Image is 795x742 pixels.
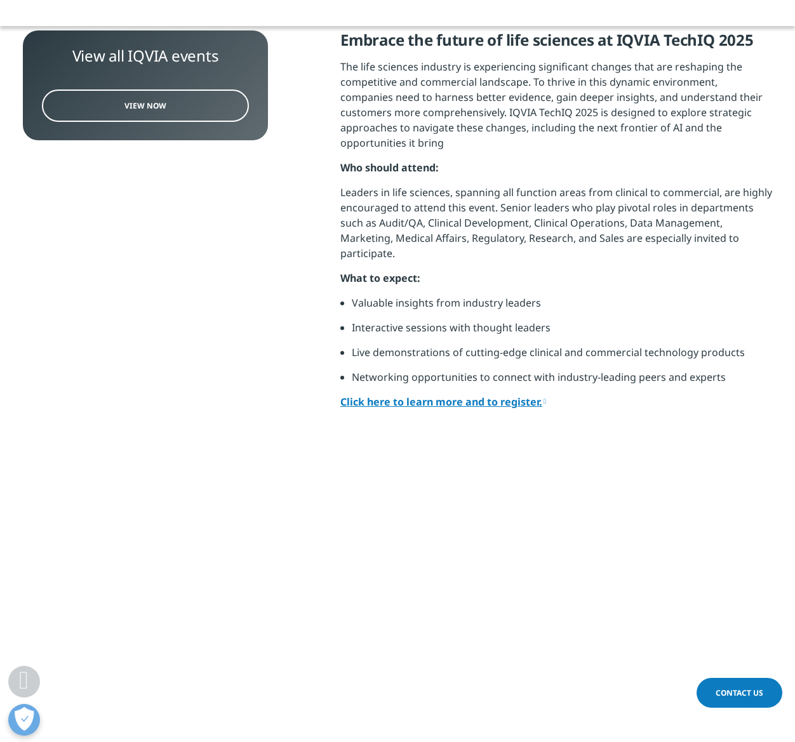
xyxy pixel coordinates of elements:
[352,320,772,345] li: Interactive sessions with thought leaders
[352,345,772,369] li: Live demonstrations of cutting-edge clinical and commercial technology products
[697,678,782,708] a: Contact Us
[124,100,166,111] span: View Now
[340,161,439,175] strong: Who should attend:
[340,185,772,270] p: Leaders in life sciences, spanning all function areas from clinical to commercial, are highly enc...
[42,89,249,122] a: View Now
[8,704,40,736] button: Open Preferences
[716,687,763,698] span: Contact Us
[42,46,249,65] div: View all IQVIA events
[340,271,420,285] strong: What to expect:
[352,295,772,320] li: Valuable insights from industry leaders
[340,30,772,59] h5: Embrace the future of life sciences at IQVIA TechIQ 2025
[340,59,772,160] p: The life sciences industry is experiencing significant changes that are reshaping the competitive...
[340,395,546,409] a: Click here to learn more and to register.
[352,369,772,394] li: Networking opportunities to connect with industry-leading peers and experts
